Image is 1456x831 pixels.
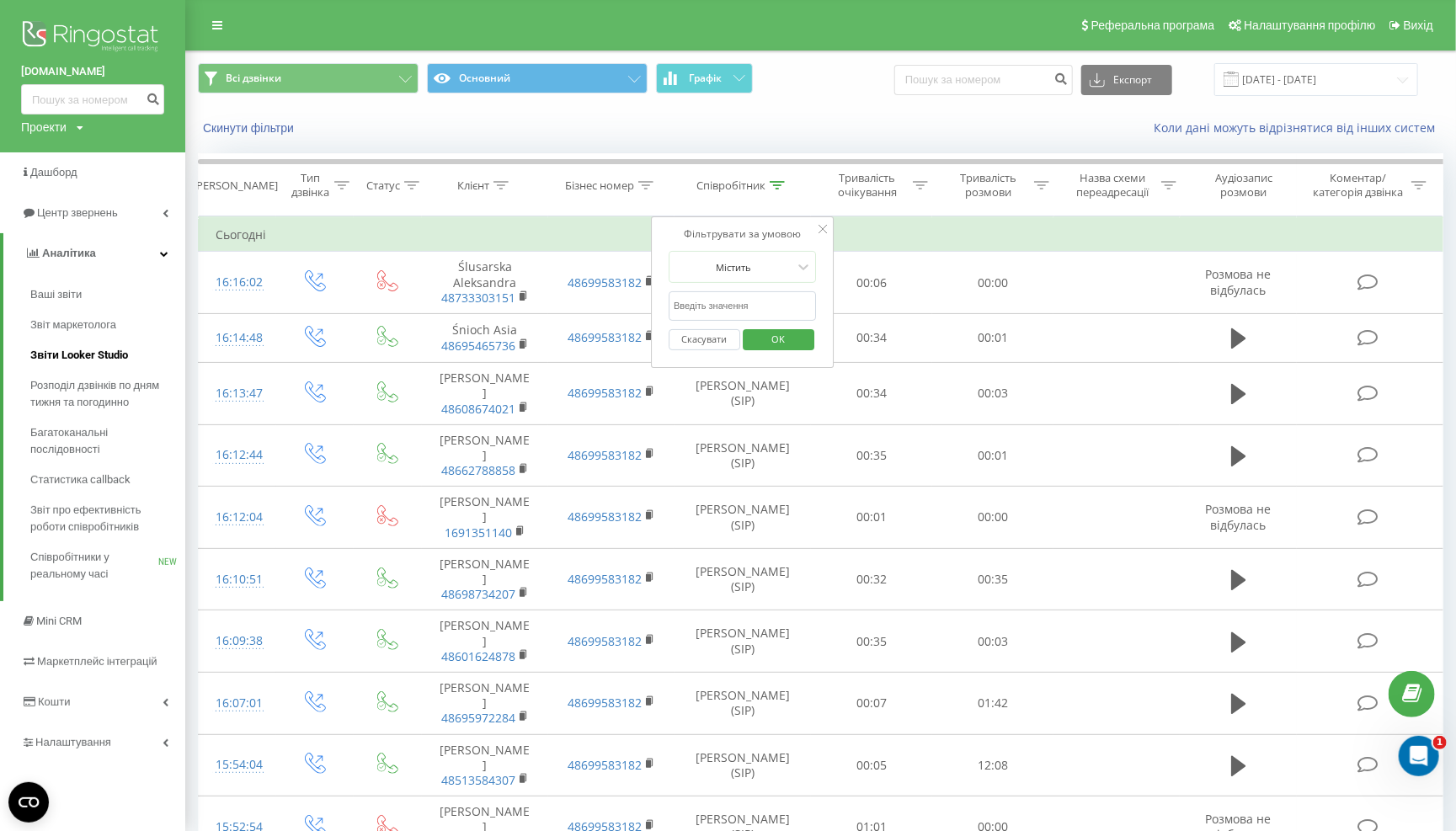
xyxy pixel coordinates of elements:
button: Експорт [1081,65,1172,95]
span: Ваші звіти [30,286,82,303]
a: 48733303151 [441,290,515,306]
button: Скинути фільтри [198,120,302,136]
td: [PERSON_NAME] (SIP) [675,363,811,425]
div: Тривалість розмови [947,171,1030,200]
td: 00:07 [811,672,932,734]
span: Статистика callback [30,471,131,488]
span: Mini CRM [36,615,82,627]
td: Śnioch Asia [422,313,548,362]
td: 00:01 [932,313,1053,362]
td: 12:08 [932,734,1053,796]
img: Ringostat logo [21,17,164,59]
span: OK [755,326,802,352]
a: 48699583182 [568,329,642,345]
span: Налаштування [35,736,111,748]
div: Тип дзвінка [291,171,330,200]
td: 00:35 [811,610,932,673]
td: 00:00 [932,487,1053,549]
a: Розподіл дзвінків по дням тижня та погодинно [30,370,185,418]
span: Дашборд [30,166,77,178]
a: 48513584307 [441,772,515,788]
a: 48699583182 [568,385,642,401]
div: Співробітник [696,178,765,193]
td: 00:00 [932,252,1053,314]
div: 16:14:48 [216,322,259,354]
span: Центр звернень [37,206,118,219]
span: Розмова не відбулась [1206,266,1272,297]
td: [PERSON_NAME] [422,487,548,549]
td: [PERSON_NAME] [422,734,548,796]
td: 00:06 [811,252,932,314]
input: Введіть значення [669,291,817,321]
div: Проекти [21,119,67,136]
td: 01:42 [932,672,1053,734]
a: Співробітники у реальному часіNEW [30,542,185,589]
a: 48608674021 [441,401,515,417]
span: Співробітники у реальному часі [30,549,158,583]
span: Звіт маркетолога [30,317,116,333]
span: Маркетплейс інтеграцій [37,655,157,668]
a: Статистика callback [30,465,185,495]
button: Графік [656,63,753,93]
td: 00:35 [932,548,1053,610]
div: Тривалість очікування [826,171,909,200]
td: 00:34 [811,313,932,362]
a: [DOMAIN_NAME] [21,63,164,80]
td: [PERSON_NAME] (SIP) [675,487,811,549]
td: [PERSON_NAME] [422,363,548,425]
a: Аналiтика [3,233,185,274]
td: 00:01 [932,424,1053,487]
span: 1 [1433,736,1447,749]
a: Звіт про ефективність роботи співробітників [30,495,185,542]
div: 16:07:01 [216,687,259,720]
button: Open CMP widget [8,782,49,823]
a: 48699583182 [568,571,642,587]
a: 48699583182 [568,757,642,773]
div: Аудіозапис розмови [1196,171,1293,200]
span: Розподіл дзвінків по дням тижня та погодинно [30,377,177,411]
span: Багатоканальні послідовності [30,424,177,458]
div: Фільтрувати за умовою [669,226,817,242]
td: Ślusarska Aleksandra [422,252,548,314]
a: 48695972284 [441,710,515,726]
td: [PERSON_NAME] [422,610,548,673]
span: Кошти [38,695,70,708]
input: Пошук за номером [21,84,164,115]
td: 00:35 [811,424,932,487]
div: 16:12:44 [216,439,259,471]
div: 16:16:02 [216,266,259,299]
td: 00:03 [932,363,1053,425]
button: Скасувати [669,329,740,350]
td: [PERSON_NAME] (SIP) [675,672,811,734]
div: Назва схеми переадресації [1069,171,1156,200]
td: Сьогодні [199,218,1443,252]
span: Аналiтика [42,247,96,259]
a: Звіти Looker Studio [30,340,185,370]
a: 48699583182 [568,633,642,649]
span: Графік [689,72,722,84]
td: [PERSON_NAME] (SIP) [675,734,811,796]
div: 16:09:38 [216,625,259,658]
button: Основний [427,63,648,93]
a: 1691351140 [445,525,512,541]
a: 48601624878 [441,648,515,664]
a: 48695465736 [441,338,515,354]
div: 16:12:04 [216,501,259,534]
span: Звіт про ефективність роботи співробітників [30,502,177,535]
a: 48699583182 [568,695,642,711]
div: 16:13:47 [216,377,259,410]
a: Коли дані можуть відрізнятися вiд інших систем [1154,120,1443,136]
div: 16:10:51 [216,563,259,596]
td: 00:03 [932,610,1053,673]
div: Клієнт [457,178,489,193]
span: Розмова не відбулась [1206,501,1272,532]
span: Звіти Looker Studio [30,347,128,364]
button: Всі дзвінки [198,63,419,93]
span: Вихід [1404,19,1433,32]
td: [PERSON_NAME] (SIP) [675,548,811,610]
td: [PERSON_NAME] (SIP) [675,610,811,673]
td: 00:32 [811,548,932,610]
a: 48662788858 [441,462,515,478]
td: [PERSON_NAME] [422,548,548,610]
input: Пошук за номером [894,65,1073,95]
